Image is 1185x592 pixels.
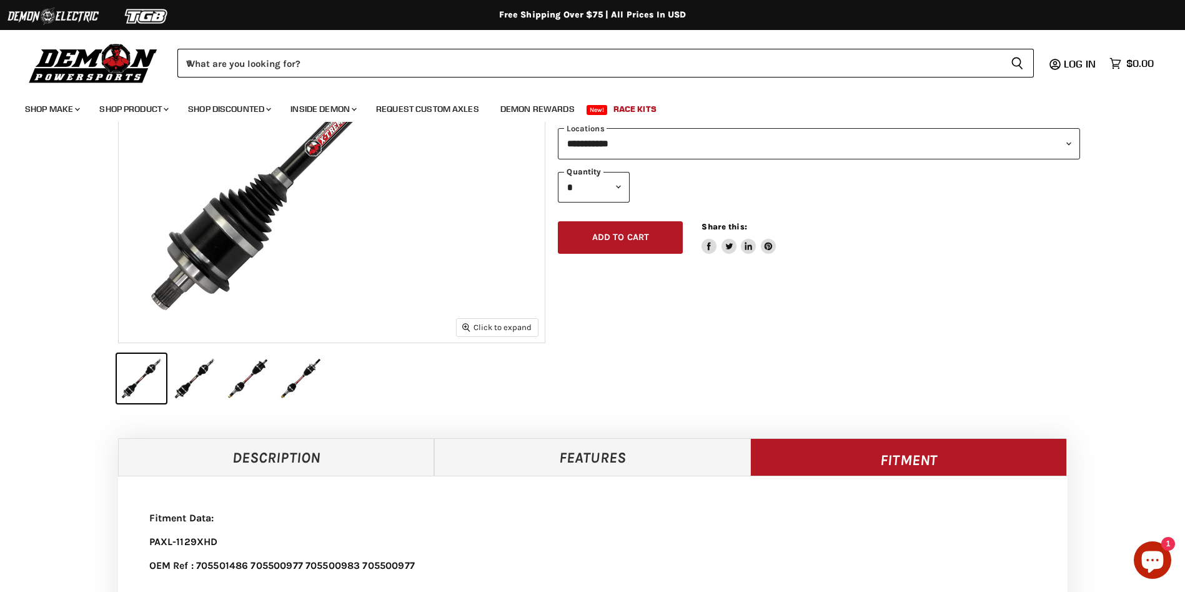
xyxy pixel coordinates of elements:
span: $0.00 [1126,58,1154,69]
span: New! [587,105,608,115]
a: Description [118,438,435,476]
a: Inside Demon [281,96,364,122]
aside: Share this: [702,221,776,254]
button: Click to expand [457,319,538,336]
p: Fitment Data: [149,511,1036,525]
ul: Main menu [16,91,1151,122]
a: Request Custom Axles [367,96,488,122]
span: Log in [1064,58,1096,70]
p: PAXL-1129XHD [149,535,1036,549]
p: OEM Ref : 705501486 705500977 705500983 705500977 [149,559,1036,573]
a: Log in [1058,58,1103,69]
a: Features [434,438,751,476]
a: Race Kits [604,96,666,122]
button: Add to cart [558,221,683,254]
div: Free Shipping Over $75 | All Prices In USD [93,9,1093,21]
a: $0.00 [1103,54,1160,73]
span: Share this: [702,222,746,231]
button: IMAGE thumbnail [117,354,166,403]
a: Shop Discounted [179,96,279,122]
span: Click to expand [462,323,532,332]
button: Search [1001,49,1034,78]
img: TGB Logo 2 [100,4,194,28]
select: keys [558,128,1080,159]
a: Demon Rewards [491,96,584,122]
button: IMAGE thumbnail [170,354,219,403]
img: Demon Powersports [25,41,162,85]
span: Add to cart [592,232,650,243]
img: Demon Electric Logo 2 [6,4,100,28]
button: IMAGE thumbnail [223,354,272,403]
inbox-online-store-chat: Shopify online store chat [1130,541,1175,582]
a: Shop Make [16,96,87,122]
input: When autocomplete results are available use up and down arrows to review and enter to select [177,49,1001,78]
select: Quantity [558,172,630,203]
form: Product [177,49,1034,78]
a: Shop Product [90,96,176,122]
button: IMAGE thumbnail [276,354,325,403]
a: Fitment [750,438,1068,476]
